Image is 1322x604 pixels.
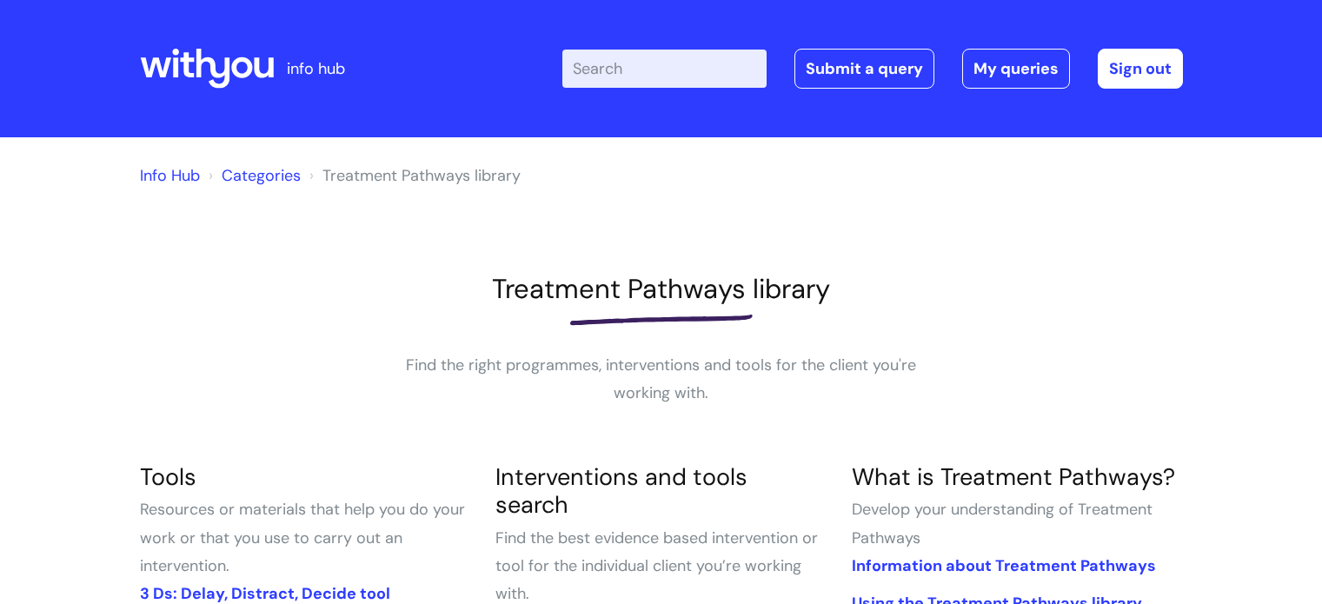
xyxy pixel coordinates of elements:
li: Treatment Pathways library [305,162,521,189]
a: Information about Treatment Pathways [852,555,1156,576]
input: Search [562,50,767,88]
a: What is Treatment Pathways? [852,461,1175,492]
div: | - [562,49,1183,89]
a: Info Hub [140,165,200,186]
a: Categories [222,165,301,186]
li: Solution home [204,162,301,189]
span: Develop your understanding of Treatment Pathways [852,499,1153,548]
a: Sign out [1098,49,1183,89]
a: My queries [962,49,1070,89]
p: Find the right programmes, interventions and tools for the client you're working with. [401,351,922,408]
a: Interventions and tools search [495,461,747,520]
a: 3 Ds: Delay, Distract, Decide tool [140,583,390,604]
a: Tools [140,461,196,492]
span: Resources or materials that help you do your work or that you use to carry out an intervention. [140,499,465,576]
h1: Treatment Pathways library [140,273,1183,305]
a: Submit a query [794,49,934,89]
p: info hub [287,55,345,83]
